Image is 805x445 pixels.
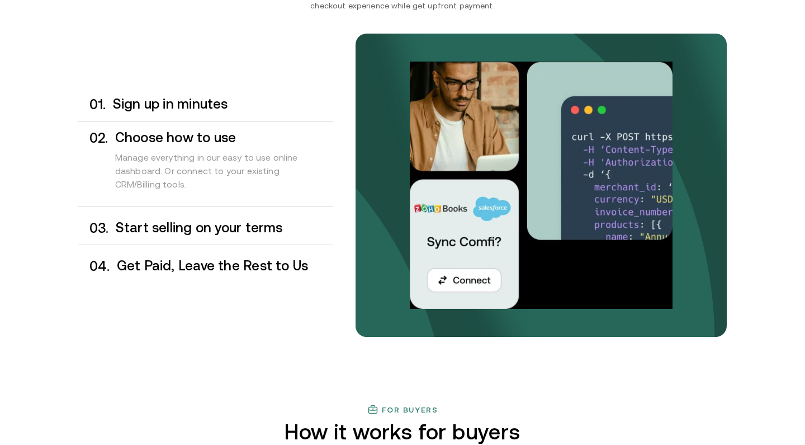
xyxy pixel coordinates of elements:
h3: Get Paid, Leave the Rest to Us [117,259,333,273]
div: 0 1 . [78,97,106,112]
div: 0 4 . [78,259,110,274]
h3: Start selling on your terms [116,221,333,235]
img: finance [367,404,378,415]
img: bg [356,34,727,337]
h3: Choose how to use [115,130,333,145]
div: 0 3 . [78,221,109,236]
div: 0 2 . [78,130,108,202]
h2: How it works for buyers [240,420,566,444]
h3: For buyers [382,405,438,414]
img: Your payments collected on time. [410,62,673,309]
h3: Sign up in minutes [113,97,333,111]
div: Manage everything in our easy to use online dashboard. Or connect to your existing CRM/Billing to... [115,145,333,202]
